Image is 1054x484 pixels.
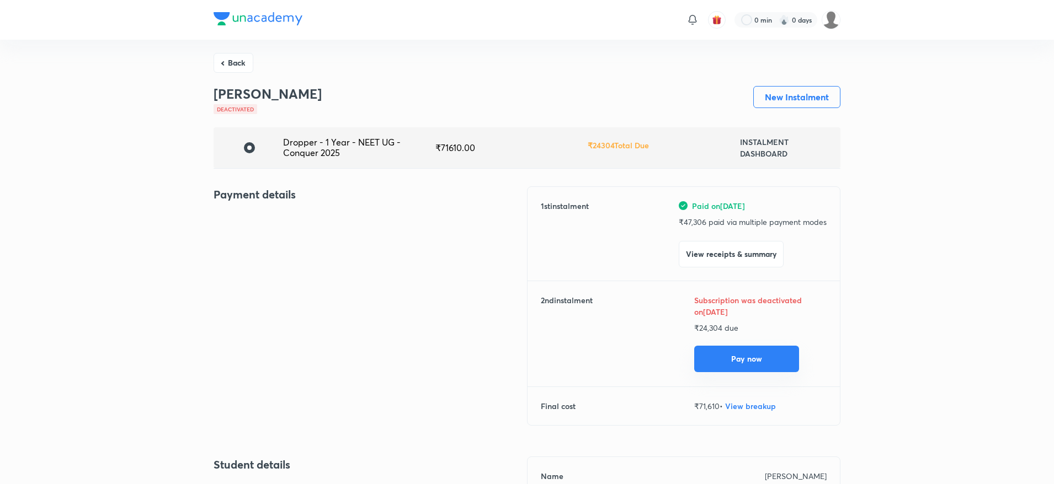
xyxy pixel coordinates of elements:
button: View receipts & summary [679,241,784,267]
h6: INSTALMENT DASHBOARD [740,136,832,159]
h3: [PERSON_NAME] [214,86,322,102]
p: ₹ 24,304 due [694,322,827,334]
span: Paid on [DATE] [692,200,745,212]
h6: ₹ 24304 Total Due [588,139,649,151]
h4: Payment details [214,186,527,203]
p: ₹ 71,610 • [694,400,827,412]
p: [PERSON_NAME] [765,470,827,482]
div: ₹ 71610.00 [435,143,588,153]
button: Pay now [694,346,799,372]
a: Company Logo [214,12,302,28]
img: Company Logo [214,12,302,25]
div: Dropper - 1 Year - NEET UG - Conquer 2025 [283,137,435,158]
button: New Instalment [753,86,840,108]
h6: 1 st instalment [541,200,589,267]
div: Deactivated [214,104,257,114]
button: avatar [708,11,726,29]
img: Sunita Sharma [822,10,840,29]
h6: Name [541,470,563,482]
img: avatar [712,15,722,25]
p: ₹ 47,306 paid via multiple payment modes [679,216,827,228]
h6: 2 nd instalment [541,294,593,373]
h6: Final cost [541,400,576,412]
img: green-tick [679,201,688,210]
button: Back [214,53,253,73]
img: streak [779,14,790,25]
h6: Subscription was deactivated on [DATE] [694,294,805,318]
span: View breakup [725,401,776,411]
h4: Student details [214,456,527,473]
